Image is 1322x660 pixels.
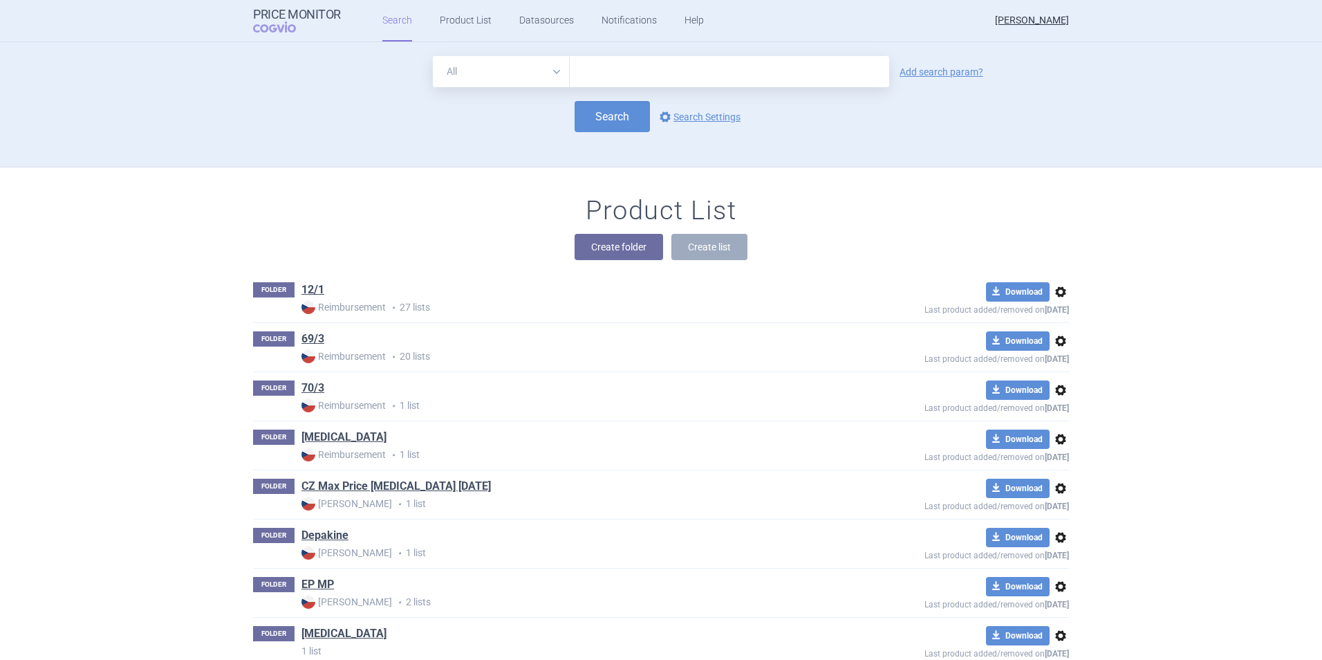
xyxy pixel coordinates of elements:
p: FOLDER [253,381,295,396]
h1: EP MP [301,577,334,595]
h1: Depakine [301,528,348,546]
strong: Reimbursement [301,300,386,314]
strong: [DATE] [1045,551,1069,560]
p: FOLDER [253,626,295,641]
i: • [386,301,400,315]
strong: [DATE] [1045,502,1069,511]
p: Last product added/removed on [824,645,1069,659]
a: 12/1 [301,282,324,297]
a: Price MonitorCOGVIO [253,8,341,34]
strong: [DATE] [1045,403,1069,413]
a: [MEDICAL_DATA] [301,626,387,641]
img: CZ [301,448,315,461]
strong: [PERSON_NAME] [301,595,392,609]
i: • [392,497,406,511]
img: CZ [301,349,315,363]
p: Last product added/removed on [824,351,1069,364]
h1: Product List [586,195,736,227]
button: Download [986,626,1050,645]
a: 70/3 [301,381,324,396]
p: Last product added/removed on [824,400,1069,413]
strong: [DATE] [1045,649,1069,659]
img: CZ [301,300,315,314]
p: 1 list [301,546,824,560]
h1: CZ Max Price Apidra 24.6.2024 [301,479,491,497]
i: • [392,596,406,609]
button: Create folder [575,234,663,260]
p: 27 lists [301,300,824,315]
a: CZ Max Price [MEDICAL_DATA] [DATE] [301,479,491,494]
p: FOLDER [253,331,295,347]
p: Last product added/removed on [824,302,1069,315]
a: Depakine [301,528,348,543]
strong: [DATE] [1045,600,1069,609]
p: 1 list [301,398,824,413]
strong: [DATE] [1045,452,1069,462]
h1: 69/3 [301,331,324,349]
a: EP MP [301,577,334,592]
p: FOLDER [253,430,295,445]
strong: Reimbursement [301,349,386,363]
i: • [386,448,400,462]
p: Last product added/removed on [824,596,1069,609]
button: Download [986,282,1050,302]
span: COGVIO [253,21,315,33]
h1: 70/3 [301,381,324,398]
p: FOLDER [253,479,295,494]
button: Download [986,430,1050,449]
img: CZ [301,398,315,412]
button: Search [575,101,650,132]
p: Last product added/removed on [824,547,1069,560]
img: CZ [301,497,315,511]
p: FOLDER [253,282,295,297]
button: Download [986,331,1050,351]
strong: [DATE] [1045,354,1069,364]
p: Last product added/removed on [824,498,1069,511]
a: Search Settings [657,109,741,125]
i: • [386,350,400,364]
p: 1 list [301,448,824,462]
button: Download [986,479,1050,498]
a: 69/3 [301,331,324,347]
img: CZ [301,546,315,560]
img: CZ [301,595,315,609]
strong: Reimbursement [301,448,386,461]
strong: [DATE] [1045,305,1069,315]
p: FOLDER [253,577,295,592]
button: Download [986,381,1050,400]
button: Create list [671,234,747,260]
p: Last product added/removed on [824,449,1069,462]
h1: Baricitinib [301,430,387,448]
h1: Ethambutol [301,626,387,644]
strong: Reimbursement [301,398,386,412]
a: Add search param? [900,67,983,77]
button: Download [986,528,1050,547]
strong: [PERSON_NAME] [301,497,392,511]
p: 2 lists [301,595,824,609]
i: • [386,399,400,413]
button: Download [986,577,1050,596]
p: 1 list [301,644,824,658]
h1: 12/1 [301,282,324,300]
strong: [PERSON_NAME] [301,546,392,560]
p: 1 list [301,497,824,511]
p: FOLDER [253,528,295,543]
p: 20 lists [301,349,824,364]
a: [MEDICAL_DATA] [301,430,387,445]
strong: Price Monitor [253,8,341,21]
i: • [392,547,406,560]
